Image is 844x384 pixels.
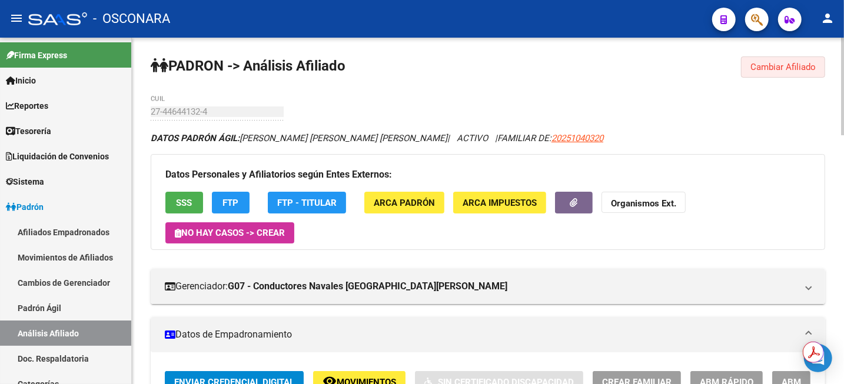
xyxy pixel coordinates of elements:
[611,198,676,209] strong: Organismos Ext.
[223,198,239,208] span: FTP
[750,62,816,72] span: Cambiar Afiliado
[268,192,346,213] button: FTP - Titular
[741,56,825,78] button: Cambiar Afiliado
[364,192,444,213] button: ARCA Padrón
[602,192,686,213] button: Organismos Ext.
[6,125,51,138] span: Tesorería
[177,198,192,208] span: SSS
[6,175,44,188] span: Sistema
[151,133,447,143] span: [PERSON_NAME] [PERSON_NAME] [PERSON_NAME]
[820,11,835,25] mat-icon: person
[6,150,109,163] span: Liquidación de Convenios
[6,99,48,112] span: Reportes
[277,198,337,208] span: FTP - Titular
[551,133,603,143] span: 20251040320
[151,269,825,304] mat-expansion-panel-header: Gerenciador:G07 - Conductores Navales [GEOGRAPHIC_DATA][PERSON_NAME]
[93,6,170,32] span: - OSCONARA
[165,166,810,183] h3: Datos Personales y Afiliatorios según Entes Externos:
[6,201,44,213] span: Padrón
[212,192,250,213] button: FTP
[6,74,36,87] span: Inicio
[151,133,240,143] strong: DATOS PADRÓN ÁGIL:
[453,192,546,213] button: ARCA Impuestos
[497,133,603,143] span: FAMILIAR DE:
[165,280,797,293] mat-panel-title: Gerenciador:
[175,228,285,238] span: No hay casos -> Crear
[165,222,294,243] button: No hay casos -> Crear
[228,280,507,293] strong: G07 - Conductores Navales [GEOGRAPHIC_DATA][PERSON_NAME]
[9,11,24,25] mat-icon: menu
[165,192,203,213] button: SSS
[165,328,797,341] mat-panel-title: Datos de Empadronamiento
[151,133,603,143] i: | ACTIVO |
[374,198,435,208] span: ARCA Padrón
[463,198,537,208] span: ARCA Impuestos
[151,317,825,352] mat-expansion-panel-header: Datos de Empadronamiento
[6,49,67,62] span: Firma Express
[151,58,345,74] strong: PADRON -> Análisis Afiliado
